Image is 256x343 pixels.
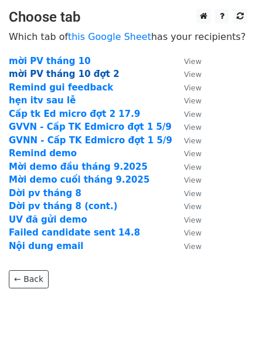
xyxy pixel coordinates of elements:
small: View [184,96,202,105]
a: View [172,241,202,251]
a: GVVN - Cấp TK Edmicro đợt 1 5/9 [9,122,172,132]
small: View [184,189,202,198]
a: View [172,214,202,225]
small: View [184,110,202,119]
small: View [184,216,202,224]
small: View [184,123,202,132]
small: View [184,202,202,211]
a: View [172,162,202,172]
a: mời PV tháng 10 [9,56,91,66]
a: ← Back [9,270,49,288]
small: View [184,83,202,92]
a: Dời pv tháng 8 (cont.) [9,201,118,211]
a: View [172,148,202,159]
a: Mời demo cuối tháng 9.2025 [9,174,149,185]
a: GVNN - Cấp TK Edmicro đợt 1 5/9 [9,135,172,146]
a: mời PV tháng 10 đợt 2 [9,69,120,79]
a: View [172,188,202,199]
a: Remind gui feedback [9,82,113,93]
a: View [172,95,202,106]
h3: Choose tab [9,9,247,26]
small: View [184,70,202,79]
a: View [172,135,202,146]
small: View [184,163,202,171]
a: Cấp tk Ed micro đợt 2 17.9 [9,109,140,119]
a: Nội dung email [9,241,84,251]
iframe: Chat Widget [197,287,256,343]
a: UV đã gửi demo [9,214,87,225]
a: Remind demo [9,148,77,159]
small: View [184,176,202,184]
small: View [184,242,202,251]
a: View [172,227,202,238]
small: View [184,57,202,66]
a: View [172,174,202,185]
a: View [172,82,202,93]
a: this Google Sheet [68,31,151,42]
a: View [172,56,202,66]
a: Mời demo đầu tháng 9.2025 [9,162,148,172]
a: View [172,109,202,119]
a: View [172,69,202,79]
a: Failed candidate sent 14.8 [9,227,140,238]
a: View [172,122,202,132]
small: View [184,149,202,158]
p: Which tab of has your recipients? [9,31,247,43]
a: Dời pv tháng 8 [9,188,81,199]
a: hẹn itv sau lễ [9,95,76,106]
a: View [172,201,202,211]
small: View [184,136,202,145]
small: View [184,228,202,237]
